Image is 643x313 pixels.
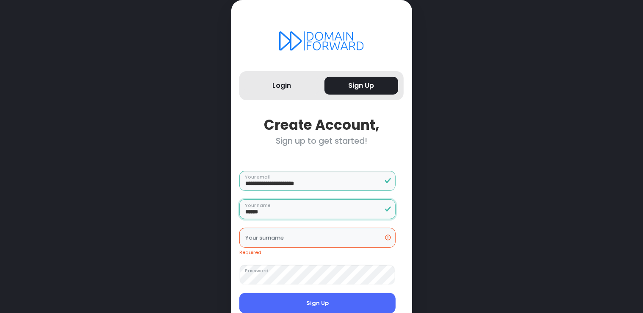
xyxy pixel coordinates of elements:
[245,77,319,95] button: Login
[239,136,404,146] div: Sign up to get started!
[324,77,399,95] button: Sign Up
[239,249,396,256] div: Required
[239,117,404,133] div: Create Account,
